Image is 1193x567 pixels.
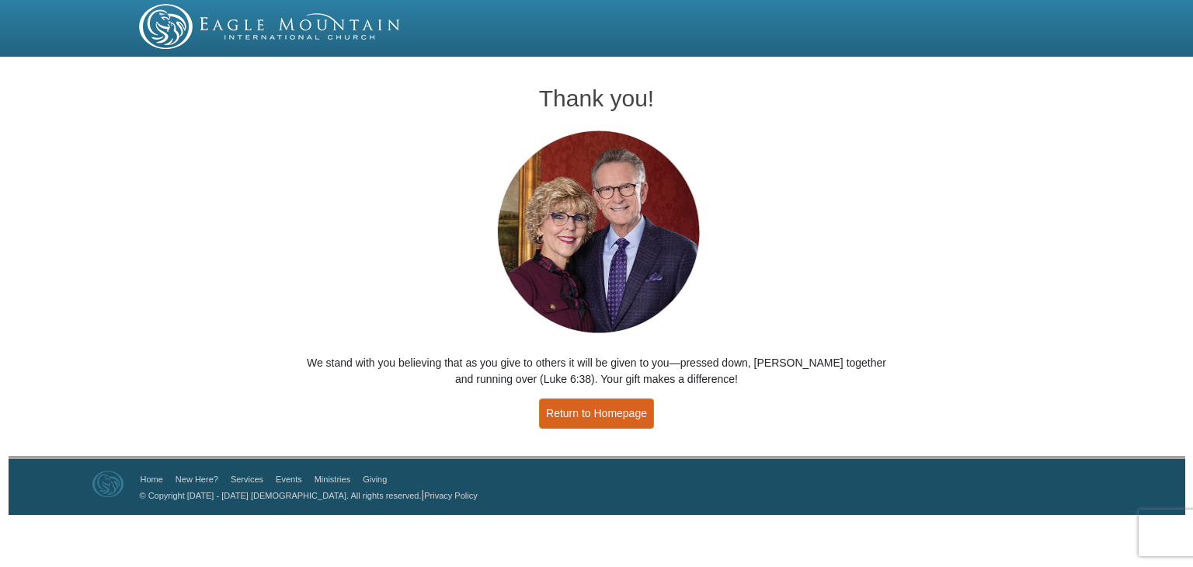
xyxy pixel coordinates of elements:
[141,475,163,484] a: Home
[231,475,263,484] a: Services
[539,398,654,429] a: Return to Homepage
[363,475,387,484] a: Giving
[315,475,350,484] a: Ministries
[482,126,711,339] img: Pastors George and Terri Pearsons
[307,355,887,388] p: We stand with you believing that as you give to others it will be given to you—pressed down, [PER...
[134,487,478,503] p: |
[307,85,887,111] h1: Thank you!
[276,475,302,484] a: Events
[424,491,477,500] a: Privacy Policy
[92,471,123,497] img: Eagle Mountain International Church
[176,475,218,484] a: New Here?
[139,4,402,49] img: EMIC
[140,491,422,500] a: © Copyright [DATE] - [DATE] [DEMOGRAPHIC_DATA]. All rights reserved.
